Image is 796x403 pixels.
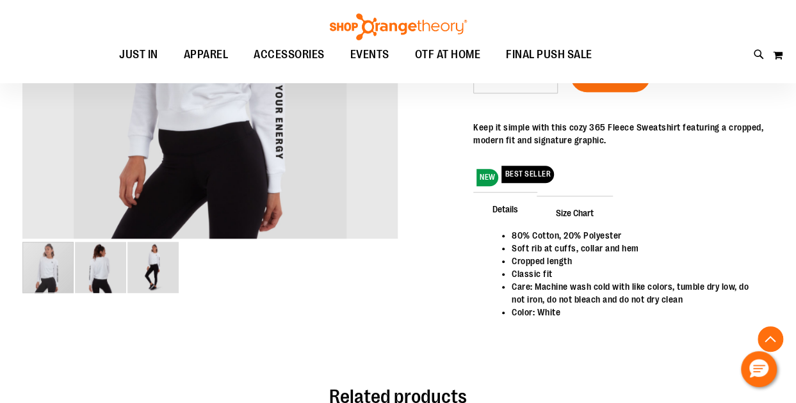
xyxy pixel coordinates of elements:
span: NEW [476,169,499,186]
a: APPAREL [171,40,241,69]
a: FINAL PUSH SALE [493,40,605,70]
span: ACCESSORIES [254,40,325,69]
a: JUST IN [106,40,171,70]
li: Classic fit [512,267,761,280]
span: OTF AT HOME [415,40,481,69]
span: EVENTS [350,40,389,69]
button: Back To Top [758,326,783,352]
span: Size Chart [537,196,613,229]
img: Cropped Crewneck Fleece Sweatshirt [75,242,126,293]
span: Details [473,192,537,225]
span: FINAL PUSH SALE [506,40,592,69]
img: Shop Orangetheory [328,13,469,40]
button: Hello, have a question? Let’s chat. [741,351,777,387]
li: Cropped length [512,255,761,267]
span: BEST SELLER [501,166,554,183]
div: image 1 of 3 [22,241,75,294]
div: image 2 of 3 [75,241,127,294]
img: Cropped Crewneck Fleece Sweatshirt [127,242,179,293]
span: JUST IN [119,40,158,69]
div: Keep it simple with this cozy 365 Fleece Sweatshirt featuring a cropped, modern fit and signature... [473,121,774,146]
div: image 3 of 3 [127,241,179,294]
a: EVENTS [337,40,402,70]
a: ACCESSORIES [241,40,337,70]
a: OTF AT HOME [402,40,494,70]
li: Soft rib at cuffs, collar and hem [512,242,761,255]
li: Care: Machine wash cold with like colors, tumble dry low, do not iron, do not bleach and do not d... [512,280,761,306]
span: APPAREL [184,40,229,69]
li: Color: White [512,306,761,319]
li: 80% Cotton, 20% Polyester [512,229,761,242]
